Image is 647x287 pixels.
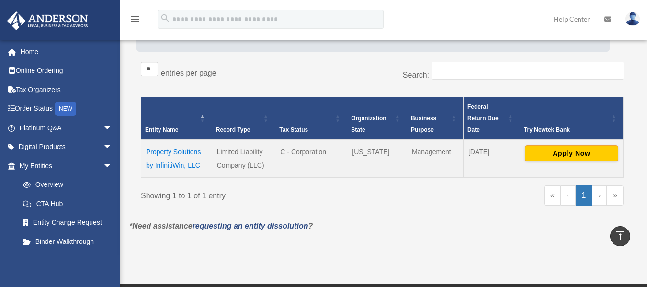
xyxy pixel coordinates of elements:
img: User Pic [625,12,640,26]
span: Business Purpose [411,115,436,133]
button: Apply Now [525,145,618,161]
label: entries per page [161,69,216,77]
a: Entity Change Request [13,213,122,232]
th: Record Type: Activate to sort [212,97,275,140]
td: [US_STATE] [347,140,407,177]
i: vertical_align_top [614,230,626,241]
a: My Entitiesarrow_drop_down [7,156,122,175]
label: Search: [403,71,429,79]
i: search [160,13,170,23]
td: Management [407,140,463,177]
span: Federal Return Due Date [467,103,499,133]
div: NEW [55,102,76,116]
a: Online Ordering [7,61,127,80]
i: menu [129,13,141,25]
span: arrow_drop_down [103,156,122,176]
span: Record Type [216,126,250,133]
td: [DATE] [463,140,520,177]
a: Last [607,185,624,206]
th: Tax Status: Activate to sort [275,97,347,140]
th: Federal Return Due Date: Activate to sort [463,97,520,140]
a: Home [7,42,127,61]
td: Property Solutions by InfinitiWin, LLC [141,140,212,177]
a: Tax Organizers [7,80,127,99]
a: Overview [13,175,117,195]
a: Platinum Q&Aarrow_drop_down [7,118,127,138]
img: Anderson Advisors Platinum Portal [4,11,91,30]
a: 1 [576,185,592,206]
th: Organization State: Activate to sort [347,97,407,140]
span: Tax Status [279,126,308,133]
a: menu [129,17,141,25]
a: Digital Productsarrow_drop_down [7,138,127,157]
a: Next [592,185,607,206]
a: First [544,185,561,206]
a: CTA Hub [13,194,122,213]
td: C - Corporation [275,140,347,177]
th: Try Newtek Bank : Activate to sort [520,97,623,140]
span: Entity Name [145,126,178,133]
div: Try Newtek Bank [524,124,609,136]
a: requesting an entity dissolution [193,222,308,230]
th: Entity Name: Activate to invert sorting [141,97,212,140]
span: arrow_drop_down [103,118,122,138]
span: Organization State [351,115,386,133]
td: Limited Liability Company (LLC) [212,140,275,177]
em: *Need assistance ? [129,222,313,230]
a: My Blueprint [13,251,122,270]
th: Business Purpose: Activate to sort [407,97,463,140]
div: Showing 1 to 1 of 1 entry [141,185,375,203]
a: vertical_align_top [610,226,630,246]
a: Previous [561,185,576,206]
a: Binder Walkthrough [13,232,122,251]
a: Order StatusNEW [7,99,127,119]
span: arrow_drop_down [103,138,122,157]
